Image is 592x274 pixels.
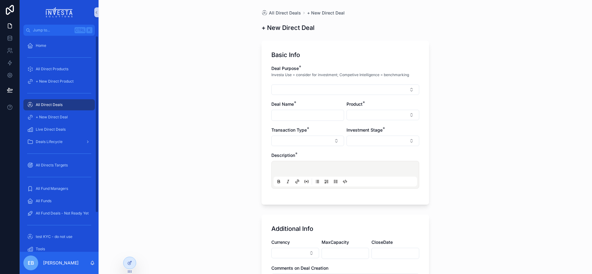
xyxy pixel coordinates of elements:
[271,51,300,59] h1: Basic Info
[36,163,68,168] span: All Directs Targets
[36,211,89,216] span: All Fund Deals - Not Ready Yet
[36,115,68,120] span: + New Direct Deal
[262,23,314,32] h1: + New Direct Deal
[271,66,299,71] span: Deal Purpose
[75,27,86,33] span: Ctrl
[36,43,46,48] span: Home
[271,72,409,78] p: Investa Use = consider for investment; Competive Intelligence = benchmarking
[271,239,290,245] span: Currency
[271,101,294,107] span: Deal Name
[269,10,301,16] span: All Direct Deals
[347,127,383,133] span: Investment Stage
[307,10,345,16] a: + New Direct Deal
[46,7,73,17] img: App logo
[23,25,95,36] button: Jump to...CtrlK
[36,139,63,144] span: Deals Lifecycle
[23,76,95,87] a: + New Direct Product
[271,224,313,233] h1: Additional Info
[33,28,72,33] span: Jump to...
[23,208,95,219] a: All Fund Deals - Not Ready Yet
[36,67,68,72] span: All Direct Products
[347,101,363,107] span: Product
[20,36,99,252] div: scrollable content
[23,183,95,194] a: All Fund Managers
[271,127,307,133] span: Transaction Type
[23,243,95,255] a: Tools
[28,259,34,267] span: EB
[23,63,95,75] a: All Direct Products
[36,102,63,107] span: All Direct Deals
[371,239,393,245] span: CloseDate
[43,260,79,266] p: [PERSON_NAME]
[23,112,95,123] a: + New Direct Deal
[23,231,95,242] a: test KYC - do not use
[271,136,344,146] button: Select Button
[36,79,74,84] span: + New Direct Product
[271,153,295,158] span: Description
[36,234,72,239] span: test KYC - do not use
[271,84,419,95] button: Select Button
[36,186,68,191] span: All Fund Managers
[347,136,419,146] button: Select Button
[87,28,92,33] span: K
[23,40,95,51] a: Home
[271,265,328,271] span: Comments on Deal Creation
[271,248,319,258] button: Select Button
[36,127,66,132] span: Live Direct Deals
[23,136,95,147] a: Deals Lifecycle
[23,160,95,171] a: All Directs Targets
[322,239,349,245] span: MaxCapacity
[23,124,95,135] a: Live Direct Deals
[23,99,95,110] a: All Direct Deals
[23,195,95,207] a: All Funds
[36,247,45,252] span: Tools
[36,198,51,203] span: All Funds
[262,10,301,16] a: All Direct Deals
[347,110,419,120] button: Select Button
